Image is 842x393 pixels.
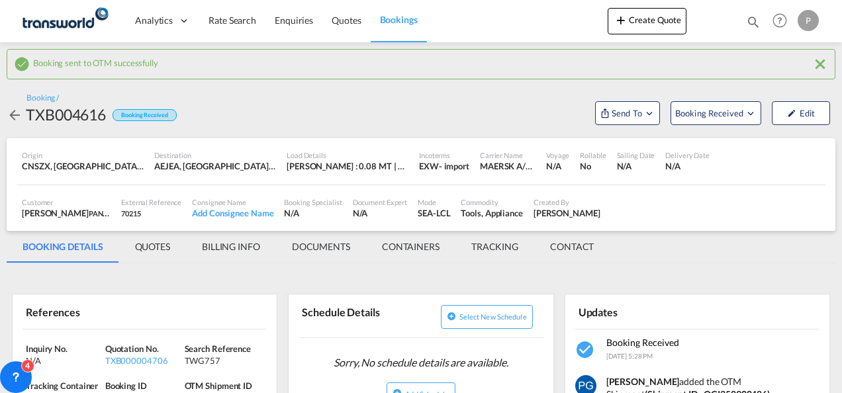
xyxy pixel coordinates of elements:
div: P [798,10,819,31]
md-icon: icon-close [812,56,828,72]
div: Updates [575,300,695,323]
md-icon: icon-plus 400-fg [613,12,629,28]
div: Commodity [461,197,522,207]
div: No [580,160,606,172]
md-tab-item: CONTAINERS [366,231,455,263]
button: icon-plus-circleSelect new schedule [441,305,533,329]
div: - import [439,160,469,172]
div: Origin [22,150,144,160]
div: Booking Received [113,109,176,122]
button: Open demo menu [595,101,660,125]
div: N/A [26,355,102,367]
div: N/A [546,160,569,172]
div: Add Consignee Name [192,207,273,219]
div: Destination [154,150,276,160]
span: Search Reference [185,343,251,354]
md-icon: icon-pencil [787,109,796,118]
span: 70215 [121,209,141,218]
md-icon: icon-arrow-left [7,107,23,123]
span: Booking Received [675,107,745,120]
div: MAERSK A/S / TDWC-DUBAI [480,160,536,172]
md-tab-item: BILLING INFO [186,231,276,263]
div: Tools, Appliance [461,207,522,219]
div: TXB000004706 [105,355,181,367]
div: N/A [617,160,655,172]
span: Inquiry No. [26,343,68,354]
div: EXW [419,160,439,172]
span: Analytics [135,14,173,27]
span: Help [769,9,791,32]
div: [PERSON_NAME] : 0.08 MT | Volumetric Wt : 1.20 CBM | Chargeable Wt : 1.20 W/M [287,160,408,172]
span: Enquiries [275,15,313,26]
button: icon-pencilEdit [772,101,830,125]
div: Incoterms [419,150,469,160]
div: Help [769,9,798,33]
div: References [23,300,142,323]
div: N/A [353,207,408,219]
span: Booking ID [105,380,147,391]
div: Load Details [287,150,408,160]
div: N/A [284,207,342,219]
span: Booking Received [606,337,679,348]
div: Booking Specialist [284,197,342,207]
span: Select new schedule [459,312,527,321]
span: PANASONIC MARKETING [GEOGRAPHIC_DATA] AND [GEOGRAPHIC_DATA] (PMMAF) SPARE PARTS [89,208,414,218]
span: Booking sent to OTM successfully [33,54,158,68]
img: f753ae806dec11f0841701cdfdf085c0.png [20,6,109,36]
md-tab-item: QUOTES [119,231,186,263]
span: [DATE] 5:28 PM [606,352,653,360]
md-icon: icon-magnify [746,15,761,29]
div: TWG757 [185,355,261,367]
div: N/A [665,160,710,172]
div: Pradhesh Gautham [534,207,600,219]
div: CNSZX, Shenzhen, GD, China, Greater China & Far East Asia, Asia Pacific [22,160,144,172]
div: Customer [22,197,111,207]
div: icon-arrow-left [7,104,26,125]
div: External Reference [121,197,181,207]
md-tab-item: CONTACT [534,231,610,263]
span: Quotes [332,15,361,26]
div: Document Expert [353,197,408,207]
span: Quotation No. [105,343,159,354]
md-tab-item: DOCUMENTS [276,231,366,263]
span: Rate Search [209,15,256,26]
div: Carrier Name [480,150,536,160]
div: Mode [418,197,450,207]
div: [PERSON_NAME] [22,207,111,219]
div: Consignee Name [192,197,273,207]
md-tab-item: TRACKING [455,231,534,263]
div: Booking / [26,93,59,104]
md-icon: icon-checkbox-marked-circle [14,56,30,72]
span: Sorry, No schedule details are available. [328,350,514,375]
div: SEA-LCL [418,207,450,219]
button: Open demo menu [671,101,761,125]
div: icon-magnify [746,15,761,34]
span: Send To [610,107,643,120]
div: Sailing Date [617,150,655,160]
strong: [PERSON_NAME] [606,376,680,387]
div: Created By [534,197,600,207]
div: Schedule Details [299,300,418,332]
div: AEJEA, Jebel Ali, United Arab Emirates, Middle East, Middle East [154,160,276,172]
div: Delivery Date [665,150,710,160]
md-icon: icon-checkbox-marked-circle [575,339,596,361]
span: OTM Shipment ID [185,380,253,391]
span: Tracking Container [26,380,98,391]
div: Voyage [546,150,569,160]
span: Bookings [380,14,418,25]
md-tab-item: BOOKING DETAILS [7,231,119,263]
div: Rollable [580,150,606,160]
md-icon: icon-plus-circle [447,312,456,321]
div: TXB004616 [26,104,106,125]
button: icon-plus 400-fgCreate Quote [608,8,686,34]
md-pagination-wrapper: Use the left and right arrow keys to navigate between tabs [7,231,610,263]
